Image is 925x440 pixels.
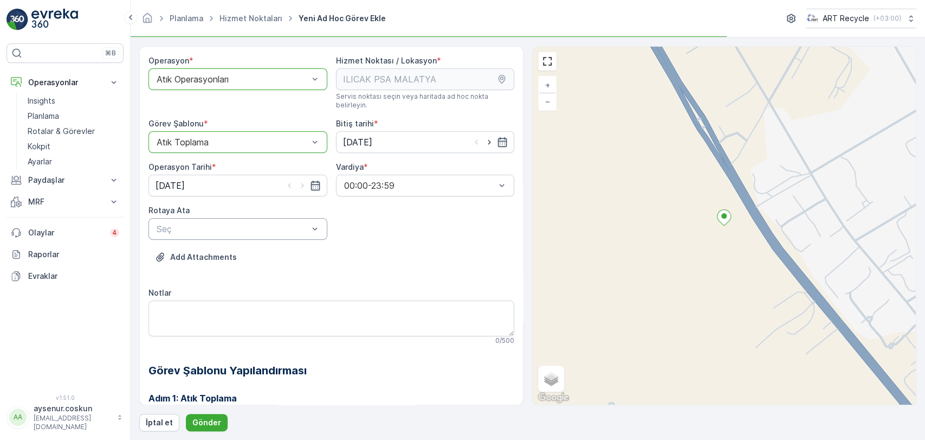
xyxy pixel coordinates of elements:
[192,417,221,428] p: Gönder
[28,271,119,282] p: Evraklar
[7,222,124,244] a: Olaylar4
[148,206,190,215] label: Rotaya Ata
[539,367,563,391] a: Layers
[28,126,95,137] p: Rotalar & Görevler
[141,16,153,25] a: Ana Sayfa
[148,362,514,379] h2: Görev Şablonu Yapılandırması
[539,53,555,69] a: View Fullscreen
[7,403,124,431] button: AAaysenur.coskun[EMAIL_ADDRESS][DOMAIN_NAME]
[23,124,124,139] a: Rotalar & Görevler
[296,13,388,24] span: Yeni Ad Hoc Görev Ekle
[28,95,55,106] p: Insights
[31,9,78,30] img: logo_light-DOdMpM7g.png
[28,141,50,152] p: Kokpit
[23,109,124,124] a: Planlama
[7,191,124,213] button: MRF
[148,162,212,171] label: Operasyon Tarihi
[495,336,514,345] p: 0 / 500
[7,9,28,30] img: logo
[28,111,59,122] p: Planlama
[34,403,112,414] p: aysenur.coskun
[28,227,104,238] p: Olaylar
[336,56,437,65] label: Hizmet Noktası / Lokasyon
[148,392,514,405] h3: Adım 1: Atık Toplama
[336,131,515,153] input: dd/mm/yyyy
[157,222,308,235] p: Seç
[874,14,901,23] p: ( +03:00 )
[7,169,124,191] button: Paydaşlar
[148,248,243,266] button: Dosya Yükle
[823,13,869,24] p: ART Recycle
[545,97,551,106] span: −
[23,93,124,109] a: Insights
[9,409,27,426] div: AA
[7,244,124,265] a: Raporlar
[28,249,119,260] p: Raporlar
[146,417,173,428] p: İptal et
[186,414,228,431] button: Gönder
[23,139,124,154] a: Kokpit
[148,56,189,65] label: Operasyon
[105,49,116,58] p: ⌘B
[148,288,171,297] label: Notlar
[539,93,555,110] a: Uzaklaştır
[34,414,112,431] p: [EMAIL_ADDRESS][DOMAIN_NAME]
[806,12,818,24] img: image_23.png
[219,14,282,23] a: Hizmet Noktaları
[23,154,124,169] a: Ayarlar
[336,68,515,90] input: ILICAK PSA MALATYA
[28,77,102,88] p: Operasyonlar
[28,156,52,167] p: Ayarlar
[28,175,102,186] p: Paydaşlar
[535,391,571,405] img: Google
[112,228,117,237] p: 4
[148,175,327,196] input: dd/mm/yyyy
[7,265,124,287] a: Evraklar
[539,77,555,93] a: Yakınlaştır
[7,72,124,93] button: Operasyonlar
[806,9,916,28] button: ART Recycle(+03:00)
[7,394,124,401] span: v 1.51.0
[148,119,204,128] label: Görev Şablonu
[170,252,237,263] p: Add Attachments
[535,391,571,405] a: Bu bölgeyi Google Haritalar'da açın (yeni pencerede açılır)
[28,196,102,207] p: MRF
[170,14,203,23] a: Planlama
[336,92,515,110] span: Servis noktası seçin veya haritada ad hoc nokta belirleyin.
[545,80,550,90] span: +
[336,162,364,171] label: Vardiya
[139,414,179,431] button: İptal et
[336,119,374,128] label: Bitiş tarihi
